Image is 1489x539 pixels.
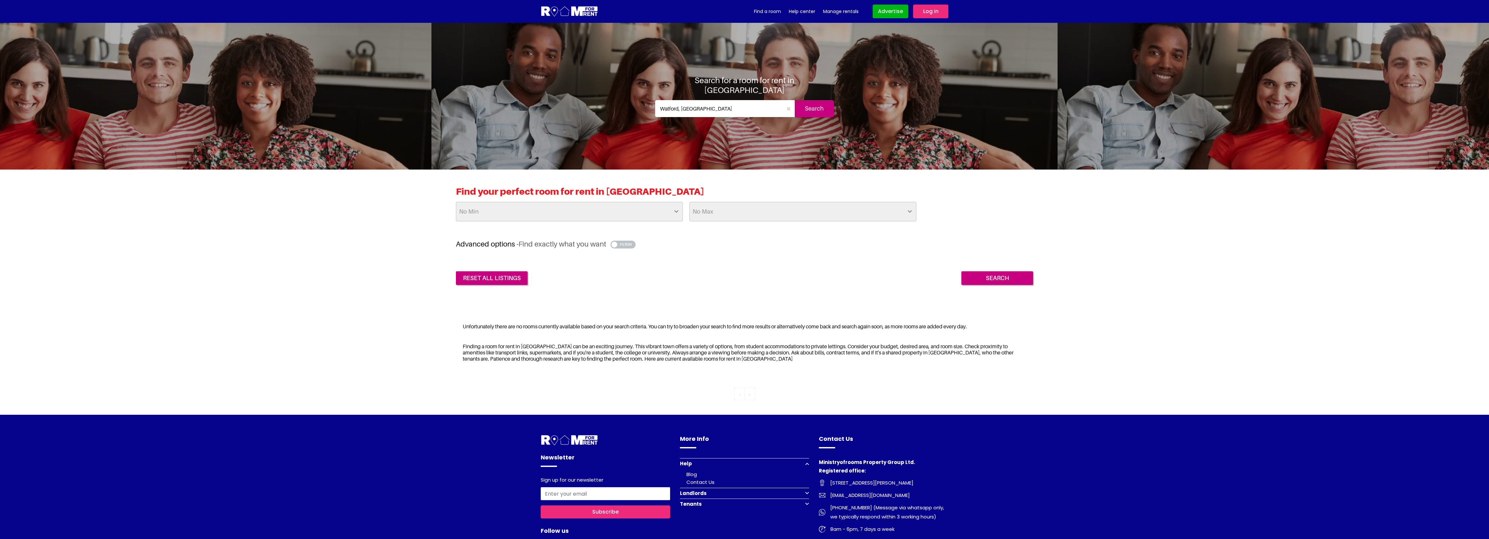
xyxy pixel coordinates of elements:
[655,100,783,117] input: Where do you want to live. Search by town or postcode
[795,100,834,117] input: Search
[819,503,948,521] a: [PHONE_NUMBER] (Message via whatsapp only, we typically respond within 3 working hours)
[819,458,948,478] h4: Ministryofrooms Property Group Ltd. Registered office:
[541,505,670,518] button: Subscribe
[686,471,697,478] a: Blog
[541,6,598,18] img: Logo for Room for Rent, featuring a welcoming design with a house icon and modern typography
[819,491,948,500] a: [EMAIL_ADDRESS][DOMAIN_NAME]
[680,434,809,448] h4: More Info
[680,488,809,499] button: Landlords
[913,5,948,18] a: Log in
[745,388,755,400] li: « Previous
[456,186,1033,202] h2: Find your perfect room for rent in [GEOGRAPHIC_DATA]
[541,477,603,485] label: Sign up for our newsletter
[680,499,809,509] button: Tenants
[819,478,948,487] a: [STREET_ADDRESS][PERSON_NAME]
[456,339,1033,367] div: Finding a room for rent in [GEOGRAPHIC_DATA] can be an exciting journey. This vibrant town offers...
[825,503,948,521] span: [PHONE_NUMBER] (Message via whatsapp only, we typically respond within 3 working hours)
[825,491,910,500] span: [EMAIL_ADDRESS][DOMAIN_NAME]
[819,526,825,532] img: Room For Rent
[456,240,1033,248] h3: Advanced options -
[825,525,895,534] span: 8am - 6pm, 7 days a week
[819,434,948,448] h4: Contact Us
[734,388,745,400] li: « Previous
[541,434,598,446] img: Room For Rent
[789,7,815,16] a: Help center
[680,458,809,469] button: Help
[456,319,1033,334] div: Unfortunately there are no rooms currently available based on your search criteria. You can try t...
[519,240,606,248] span: Find exactly what you want
[754,7,781,16] a: Find a room
[686,479,714,486] a: Contact Us
[961,271,1033,285] input: Search
[823,7,859,16] a: Manage rentals
[819,480,825,486] img: Room For Rent
[819,509,825,516] img: Room For Rent
[655,75,834,95] h1: Search for a room for rent in [GEOGRAPHIC_DATA]
[456,271,528,285] a: reset all listings
[873,5,908,18] a: Advertise
[825,478,913,487] span: [STREET_ADDRESS][PERSON_NAME]
[541,453,670,467] h4: Newsletter
[819,525,948,534] a: 8am - 6pm, 7 days a week
[541,487,670,500] input: Enter your email
[819,492,825,499] img: Room For Rent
